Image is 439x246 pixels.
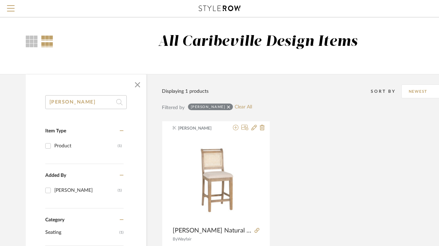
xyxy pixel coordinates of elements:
[45,173,66,178] span: Added By
[45,227,118,238] span: Seating
[162,104,185,112] div: Filtered by
[173,237,178,241] span: By
[178,237,191,241] span: Wayfair
[54,140,118,151] div: Product
[158,33,358,51] div: All Caribeville Design Items
[54,185,118,196] div: [PERSON_NAME]
[173,227,252,235] span: [PERSON_NAME] Natural Cane Counter Stool
[118,185,122,196] div: (1)
[178,125,222,131] span: [PERSON_NAME]
[371,88,401,95] div: Sort By
[131,78,144,92] button: Close
[162,88,209,95] div: Displaying 1 products
[118,140,122,151] div: (1)
[119,227,124,238] span: (1)
[45,95,127,109] input: Search within 1 results
[45,217,64,223] span: Category
[173,137,259,223] img: Breider Natural Cane Counter Stool
[191,105,226,109] div: [PERSON_NAME]
[235,104,252,110] a: Clear All
[45,129,66,133] span: Item Type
